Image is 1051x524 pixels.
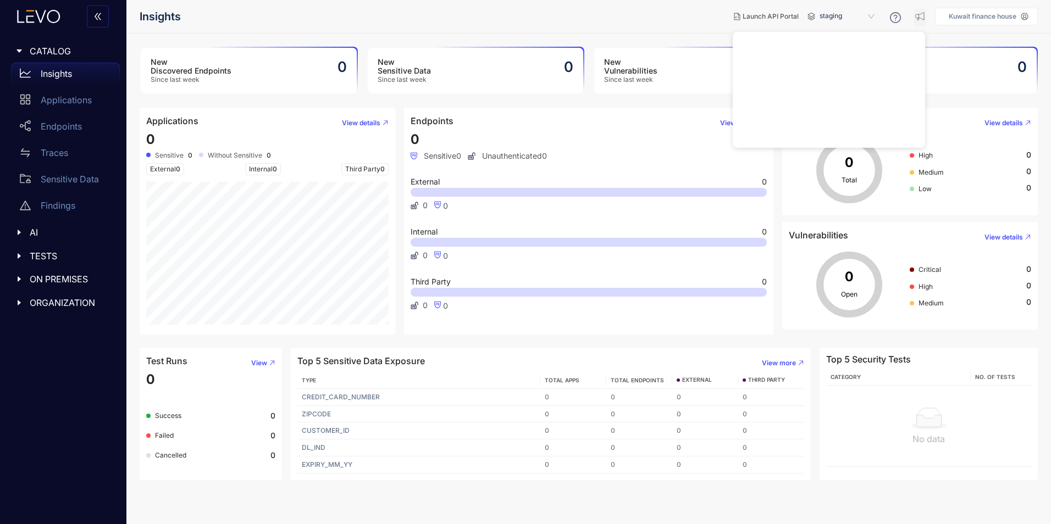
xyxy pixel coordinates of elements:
span: Launch API Portal [743,13,799,20]
span: No. of Tests [975,374,1015,380]
td: 0 [606,389,672,406]
h3: New Sensitive Data [378,58,431,75]
a: Applications [11,89,120,115]
span: Medium [919,168,944,176]
td: 0 [672,389,738,406]
span: Since last week [151,76,231,83]
span: Since last week [604,76,657,83]
span: 0 [423,251,428,260]
b: 0 [270,411,275,420]
span: warning [20,200,31,211]
span: Success [155,411,181,420]
button: Launch API Portal [725,8,807,25]
span: TOTAL APPS [545,377,579,383]
button: View details [711,114,767,132]
span: Cancelled [155,451,186,459]
span: 0 [273,165,277,173]
div: CATALOG [7,40,120,63]
span: 0 [423,301,428,310]
span: caret-right [15,275,23,283]
td: 0 [738,422,804,439]
p: Insights [41,69,72,79]
a: Sensitive Data [11,168,120,194]
span: 0 [411,131,419,147]
span: caret-right [15,252,23,260]
a: Traces [11,142,120,168]
h4: Applications [146,116,198,126]
a: Findings [11,194,120,221]
div: TESTS [7,244,120,267]
span: 0 [443,201,448,210]
td: 0 [738,406,804,423]
span: 0 [443,301,448,310]
h2: 0 [564,59,573,75]
a: Endpoints [11,115,120,142]
span: swap [20,147,31,158]
span: THIRD PARTY [748,377,785,383]
td: CREDIT_CARD_NUMBER [297,389,541,406]
span: AI [30,227,111,237]
span: 0 [762,178,767,186]
td: 0 [606,422,672,439]
span: 0 [1026,150,1031,159]
h4: Top 5 Security Tests [826,354,911,364]
td: 0 [672,422,738,439]
p: Kuwait finance house [949,13,1016,20]
span: Critical [919,265,941,274]
td: 0 [672,439,738,456]
span: Medium [919,299,944,307]
span: Sensitive [155,152,184,159]
h4: Test Runs [146,356,187,366]
h4: Vulnerabilities [789,230,848,240]
button: View details [976,228,1031,246]
td: EXPIRY_MM_YY [297,456,541,473]
span: Insights [140,10,181,23]
td: 0 [738,456,804,473]
p: Endpoints [41,121,82,131]
td: 0 [540,439,606,456]
b: 0 [270,451,275,460]
span: High [919,151,933,159]
span: View more [762,359,796,367]
b: 0 [188,152,192,159]
button: double-left [87,5,109,27]
button: View details [976,114,1031,132]
span: caret-right [15,47,23,55]
span: 0 [1026,281,1031,290]
span: 0 [146,371,155,387]
span: 0 [146,131,155,147]
span: Low [919,185,932,193]
p: Sensitive Data [41,174,99,184]
span: Internal [245,163,281,175]
span: External [411,178,440,186]
p: Traces [41,148,68,158]
span: Failed [155,431,174,439]
h2: 0 [338,59,347,75]
span: Internal [411,228,438,236]
td: ZIPCODE [297,406,541,423]
span: TOTAL ENDPOINTS [611,377,664,383]
span: Third Party [341,163,389,175]
span: High [919,282,933,291]
span: Sensitive 0 [411,152,461,160]
button: View [242,354,275,372]
span: 0 [762,228,767,236]
span: View [251,359,267,367]
span: 0 [443,251,448,260]
span: 0 [1026,298,1031,306]
p: Applications [41,95,92,105]
span: 0 [423,201,428,210]
p: Findings [41,200,75,210]
span: double-left [93,12,102,22]
span: 0 [1026,183,1031,192]
a: Insights [11,63,120,89]
h3: New Vulnerabilities [604,58,657,75]
span: TYPE [302,377,316,383]
span: EXTERNAL [682,377,712,383]
button: View more [753,354,804,372]
td: 0 [540,389,606,406]
span: 0 [1026,167,1031,176]
span: ORGANIZATION [30,298,111,308]
td: 0 [738,439,804,456]
span: View details [342,119,380,127]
